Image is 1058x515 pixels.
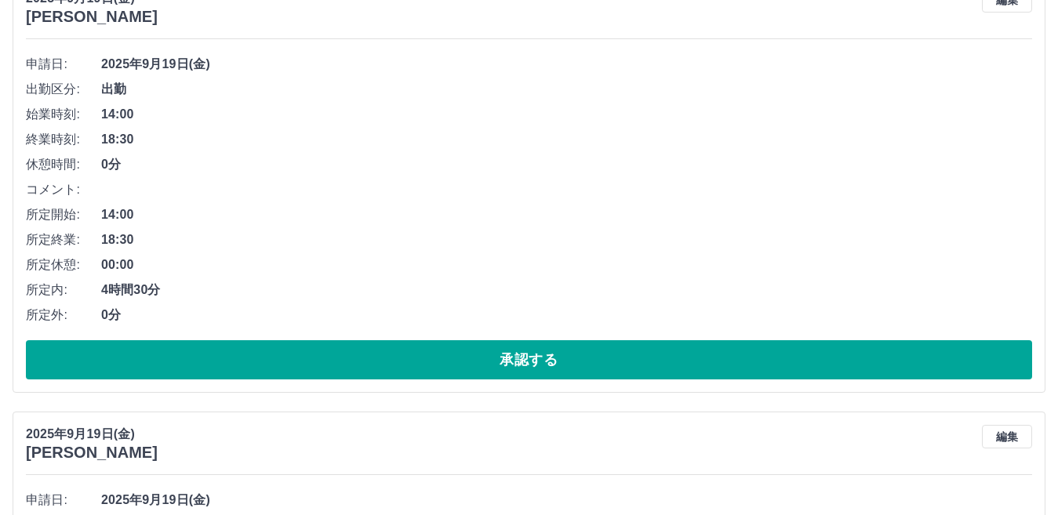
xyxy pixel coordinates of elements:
[26,340,1032,379] button: 承認する
[26,180,101,199] span: コメント:
[101,155,1032,174] span: 0分
[26,230,101,249] span: 所定終業:
[982,425,1032,448] button: 編集
[26,205,101,224] span: 所定開始:
[26,306,101,325] span: 所定外:
[101,80,1032,99] span: 出勤
[101,230,1032,249] span: 18:30
[101,281,1032,299] span: 4時間30分
[101,256,1032,274] span: 00:00
[101,130,1032,149] span: 18:30
[101,55,1032,74] span: 2025年9月19日(金)
[26,281,101,299] span: 所定内:
[101,491,1032,510] span: 2025年9月19日(金)
[26,130,101,149] span: 終業時刻:
[26,444,158,462] h3: [PERSON_NAME]
[101,306,1032,325] span: 0分
[26,155,101,174] span: 休憩時間:
[26,256,101,274] span: 所定休憩:
[101,105,1032,124] span: 14:00
[26,8,158,26] h3: [PERSON_NAME]
[26,491,101,510] span: 申請日:
[26,105,101,124] span: 始業時刻:
[26,55,101,74] span: 申請日:
[26,425,158,444] p: 2025年9月19日(金)
[26,80,101,99] span: 出勤区分:
[101,205,1032,224] span: 14:00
